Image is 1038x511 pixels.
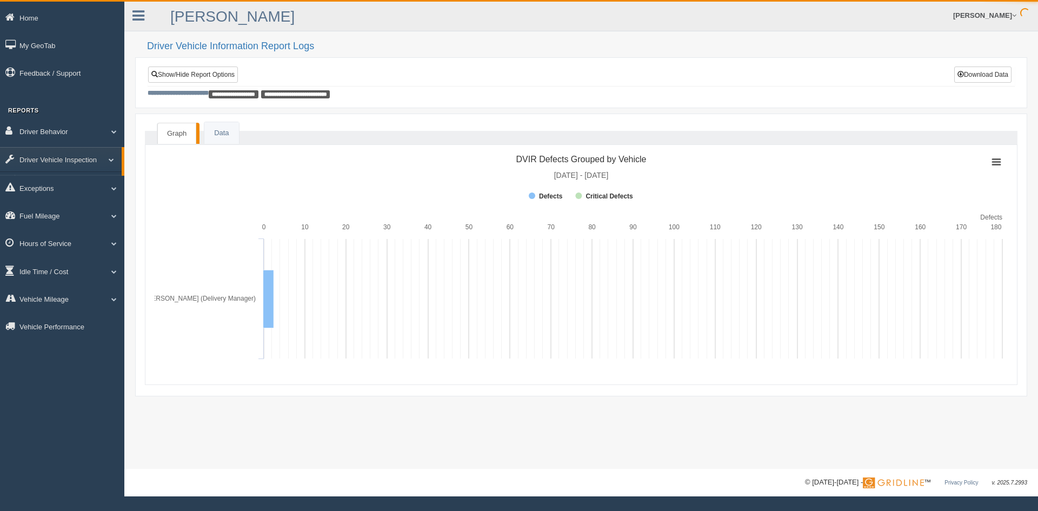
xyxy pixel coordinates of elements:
a: Show/Hide Report Options [148,67,238,83]
span: v. 2025.7.2993 [992,480,1027,486]
tspan: Defects [980,214,1002,221]
a: Data [204,122,238,144]
text: 70 [548,223,555,231]
tspan: [DATE] - [DATE] [554,171,609,180]
text: 160 [915,223,926,231]
a: DVIR [19,175,122,194]
a: Privacy Policy [944,480,978,486]
text: 130 [792,223,803,231]
text: 100 [669,223,680,231]
img: Gridline [863,477,924,488]
text: 150 [874,223,884,231]
text: 30 [383,223,391,231]
tspan: Critical Defects [585,193,633,200]
text: 60 [507,223,514,231]
h2: Driver Vehicle Information Report Logs [147,41,1027,52]
text: 10 [301,223,309,231]
a: Graph [157,123,196,144]
text: 120 [751,223,762,231]
text: 180 [990,223,1001,231]
text: 0 [262,223,266,231]
button: Download Data [954,67,1012,83]
text: 20 [342,223,350,231]
text: 140 [833,223,843,231]
tspan: Defects [539,193,563,200]
a: [PERSON_NAME] [170,8,295,25]
text: 80 [588,223,596,231]
text: 170 [956,223,967,231]
text: 50 [465,223,473,231]
div: © [DATE]-[DATE] - ™ [805,477,1027,488]
tspan: DVIR Defects Grouped by Vehicle [516,155,646,164]
text: 90 [629,223,637,231]
text: 110 [710,223,721,231]
text: 40 [424,223,432,231]
tspan: [PERSON_NAME] (Delivery Manager) [145,295,256,302]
